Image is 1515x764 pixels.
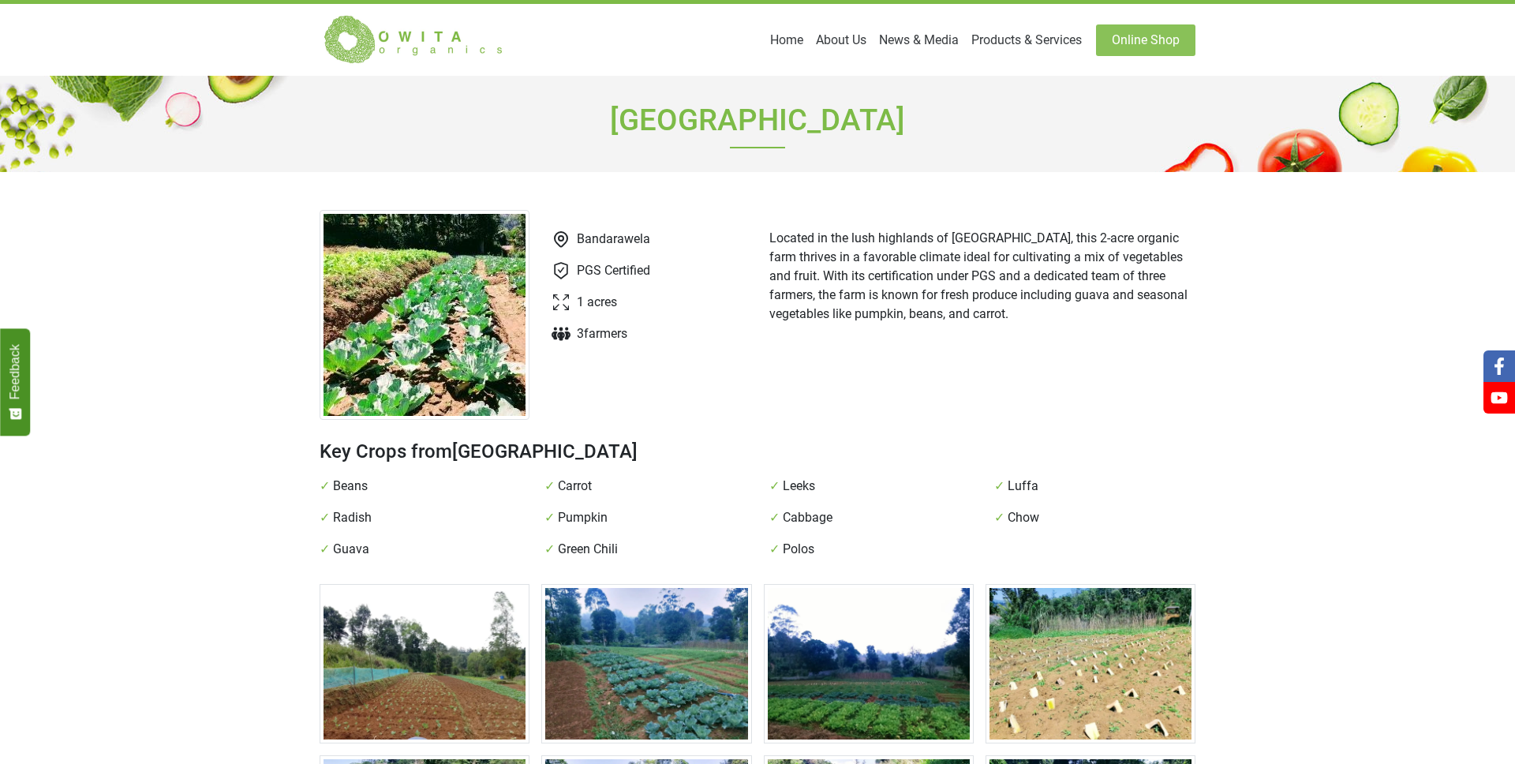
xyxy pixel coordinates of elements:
[558,508,608,527] span: Pumpkin
[1096,24,1195,56] a: Online Shop
[769,477,780,496] span: ✓
[545,230,650,249] li: Bandarawela
[764,24,810,56] a: Home
[783,477,815,496] span: Leeks
[994,508,1004,527] span: ✓
[320,439,1195,464] h2: Key Crops from [GEOGRAPHIC_DATA]
[965,24,1088,56] a: Products & Services
[8,344,22,399] span: Feedback
[320,508,330,527] span: ✓
[544,540,555,559] span: ✓
[1008,508,1039,527] span: Chow
[320,584,529,743] img: Farm at Bandarawela
[320,540,330,559] span: ✓
[544,508,555,527] span: ✓
[769,540,780,559] span: ✓
[545,324,650,343] li: 3 farmer s
[810,24,873,56] a: About Us
[545,293,650,312] li: 1 acres
[783,540,814,559] span: Polos
[541,584,751,743] img: Farm at Bandarawela
[320,14,509,66] img: Owita Organics Logo
[544,477,555,496] span: ✓
[333,477,368,496] span: Beans
[320,76,1195,172] h1: [GEOGRAPHIC_DATA]
[333,540,369,559] span: Guava
[333,508,372,527] span: Radish
[558,477,592,496] span: Carrot
[320,210,529,420] img: Farm at Bandarawela
[1008,477,1038,496] span: Luffa
[558,540,618,559] span: Green Chili
[783,508,832,527] span: Cabbage
[320,477,330,496] span: ✓
[545,261,650,280] li: PGS Certified
[764,584,974,743] img: Farm at Bandarawela
[769,508,780,527] span: ✓
[769,229,1195,324] p: Located in the lush highlands of [GEOGRAPHIC_DATA], this 2-acre organic farm thrives in a favorab...
[873,24,965,56] a: News & Media
[986,584,1195,743] img: Farm at Bandarawela
[994,477,1004,496] span: ✓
